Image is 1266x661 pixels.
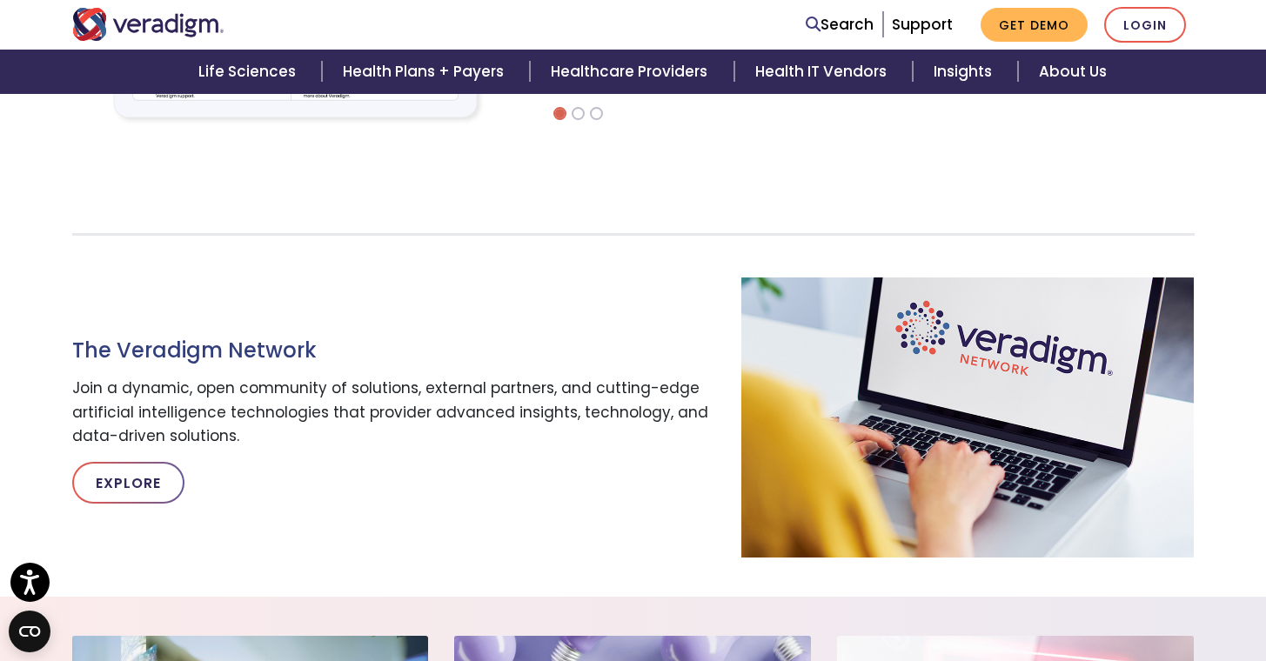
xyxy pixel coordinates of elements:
a: Support [892,14,953,35]
a: Search [806,13,874,37]
a: Get Demo [981,8,1088,42]
a: Health Plans + Payers [322,50,530,94]
h3: The Veradigm Network [72,338,716,364]
img: Veradigm logo [72,8,224,41]
a: Explore [72,462,184,504]
a: Login [1104,7,1186,43]
a: Insights [913,50,1018,94]
a: Life Sciences [178,50,322,94]
button: Open CMP widget [9,611,50,652]
a: Health IT Vendors [734,50,913,94]
p: Join a dynamic, open community of solutions, external partners, and cutting-edge artificial intel... [72,377,716,448]
a: Healthcare Providers [530,50,733,94]
a: About Us [1018,50,1128,94]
